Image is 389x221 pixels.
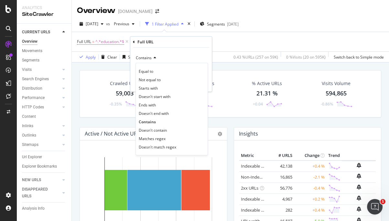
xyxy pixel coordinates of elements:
[22,66,60,73] a: Visits
[239,151,268,160] th: Metric
[22,94,60,101] a: Performance
[77,5,115,16] div: Overview
[77,19,106,29] button: [DATE]
[139,127,167,133] span: Doesn't contain
[22,141,38,148] div: Sitemaps
[86,54,96,60] div: Apply
[22,48,42,54] div: Movements
[136,55,152,61] span: Contains
[218,132,222,136] i: Options
[22,141,60,148] a: Sitemaps
[294,160,326,172] td: +0.4 %
[107,54,117,60] div: Clear
[22,177,41,183] div: NEW URLS
[268,160,294,172] td: 42,138
[268,204,294,215] td: 282
[22,154,67,160] a: Url Explorer
[241,174,280,180] a: Non-Indexable URLs
[357,163,361,168] div: bell-plus
[22,113,36,120] div: Content
[331,52,384,62] button: Switch back to Simple mode
[22,94,45,101] div: Performance
[22,29,60,36] a: CURRENT URLS
[22,76,49,83] div: Search Engines
[110,101,122,107] div: -0.35%
[110,80,140,87] div: Crawled URLs
[357,173,361,179] div: bell-plus
[22,76,60,83] a: Search Engines
[22,123,33,129] div: Inlinks
[92,39,94,44] span: =
[241,185,258,191] a: 2xx URLs
[22,132,36,139] div: Outlinks
[22,205,67,212] a: Analysis Info
[139,85,158,91] span: Starts with
[22,104,44,111] div: HTTP Codes
[22,38,67,45] a: Overview
[227,21,239,27] div: [DATE]
[106,21,111,27] span: vs
[241,207,311,213] a: Indexable URLs with Bad Description
[139,119,156,125] span: Contains
[22,132,60,139] a: Outlinks
[268,193,294,204] td: 4,967
[294,151,326,160] th: Change
[139,69,153,74] span: Equal to
[120,52,137,62] button: Save
[22,163,67,170] a: Explorer Bookmarks
[22,57,67,64] a: Segments
[241,163,271,169] a: Indexable URLs
[22,177,60,183] a: NEW URLS
[253,101,263,107] div: +0.04
[286,54,326,60] div: 0 % Visits ( 20 on 595K )
[139,94,170,99] span: Doesn't start with
[294,193,326,204] td: +0.2 %
[128,54,137,60] div: Save
[357,195,361,201] div: bell-plus
[111,19,137,29] button: Previous
[22,11,66,18] div: SiteCrawler
[22,205,45,212] div: Analysis Info
[294,171,326,182] td: -2.1 %
[155,9,159,14] div: arrow-right-arrow-left
[22,163,57,170] div: Explorer Bookmarks
[321,101,333,107] div: -0.86%
[77,52,96,62] button: Apply
[22,85,60,92] a: Distribution
[77,39,91,44] span: Full URL
[130,38,156,46] button: Add Filter
[241,196,295,202] a: Indexable URLs with Bad H1
[268,171,294,182] td: 16,865
[22,186,55,200] div: DISAPPEARED URLS
[252,80,282,87] div: % Active URLs
[197,19,241,29] button: Segments[DATE]
[22,66,32,73] div: Visits
[22,57,39,64] div: Segments
[357,206,361,212] div: bell-plus
[186,21,192,27] div: times
[22,5,66,11] div: Analytics
[357,184,361,190] div: bell-plus
[22,38,38,45] div: Overview
[256,89,278,98] div: 21.31 %
[268,182,294,193] td: 56,776
[152,21,178,27] div: 1 Filter Applied
[367,199,383,215] iframe: Intercom live chat
[86,21,98,27] span: 2025 Sep. 1st
[322,80,351,87] div: Visits Volume
[139,102,156,108] span: Ends with
[233,54,278,60] div: 0.43 % URLs ( 257 on 59K )
[139,144,176,150] span: Doesn't match regex
[116,89,134,98] div: 59,003
[207,21,225,27] span: Segments
[139,77,161,83] span: Not equal to
[22,29,50,36] div: CURRENT URLS
[137,39,154,45] div: Full URL
[111,21,129,27] span: Previous
[22,123,60,129] a: Inlinks
[22,48,67,54] a: Movements
[294,204,326,215] td: +0.4 %
[139,136,166,141] span: Matches regex
[334,54,384,60] div: Switch back to Simple mode
[326,89,347,98] div: 594,865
